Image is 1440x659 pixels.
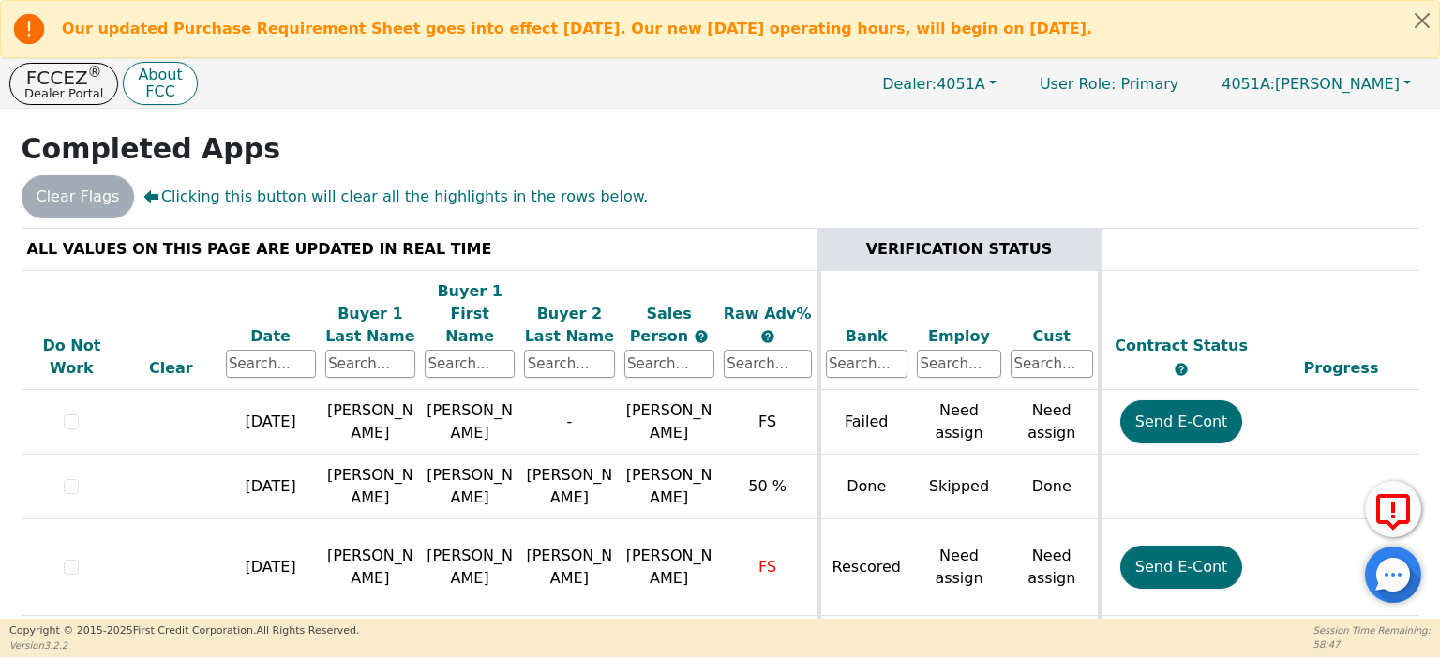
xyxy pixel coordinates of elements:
p: 58:47 [1313,637,1431,652]
strong: Completed Apps [22,132,281,165]
button: Report Error to FCC [1365,481,1421,537]
span: Contract Status [1115,337,1248,354]
div: Employ [917,325,1001,348]
span: FS [758,412,776,430]
p: About [138,67,182,82]
div: Date [226,325,316,348]
input: Search... [425,350,515,378]
sup: ® [88,64,102,81]
span: Dealer: [882,75,937,93]
input: Search... [624,350,714,378]
td: - [519,390,619,455]
td: [PERSON_NAME] [420,455,519,519]
p: FCC [138,84,182,99]
td: Need assign [912,390,1006,455]
td: Rescored [818,519,912,616]
div: Buyer 1 First Name [425,280,515,348]
p: FCCEZ [24,68,103,87]
a: User Role: Primary [1021,66,1197,102]
input: Search... [524,350,614,378]
td: [PERSON_NAME] [420,519,519,616]
b: Our updated Purchase Requirement Sheet goes into effect [DATE]. Our new [DATE] operating hours, w... [62,20,1092,37]
td: [DATE] [221,455,321,519]
div: Do Not Work [27,335,117,380]
td: [DATE] [221,519,321,616]
td: Done [1006,455,1100,519]
input: Search... [724,350,812,378]
button: 4051A:[PERSON_NAME] [1202,69,1431,98]
input: Search... [226,350,316,378]
div: Buyer 2 Last Name [524,303,614,348]
span: 50 % [748,477,787,495]
span: FS [758,558,776,576]
input: Search... [826,350,908,378]
td: Need assign [1006,519,1100,616]
div: Cust [1011,325,1093,348]
button: Send E-Cont [1120,546,1243,589]
div: Progress [1266,357,1417,380]
span: [PERSON_NAME] [626,547,712,587]
button: Close alert [1405,1,1439,39]
span: [PERSON_NAME] [626,401,712,442]
span: [PERSON_NAME] [626,466,712,506]
button: Send E-Cont [1120,400,1243,443]
td: Need assign [912,519,1006,616]
span: Clicking this button will clear all the highlights in the rows below. [143,186,648,208]
td: [PERSON_NAME] [420,390,519,455]
span: Raw Adv% [724,305,812,322]
button: AboutFCC [123,62,197,106]
input: Search... [1011,350,1093,378]
span: 4051A [882,75,985,93]
td: [DATE] [221,390,321,455]
td: Skipped [912,455,1006,519]
td: [PERSON_NAME] [321,455,420,519]
p: Primary [1021,66,1197,102]
td: [PERSON_NAME] [321,390,420,455]
div: ALL VALUES ON THIS PAGE ARE UPDATED IN REAL TIME [27,238,812,261]
td: Failed [818,390,912,455]
button: Dealer:4051A [862,69,1016,98]
div: Buyer 1 Last Name [325,303,415,348]
span: All Rights Reserved. [256,624,359,637]
div: VERIFICATION STATUS [826,238,1093,261]
p: Version 3.2.2 [9,638,359,652]
p: Session Time Remaining: [1313,623,1431,637]
td: Need assign [1006,390,1100,455]
span: Sales Person [630,305,694,345]
td: [PERSON_NAME] [321,519,420,616]
p: Copyright © 2015- 2025 First Credit Corporation. [9,623,359,639]
span: 4051A: [1222,75,1275,93]
td: [PERSON_NAME] [519,455,619,519]
input: Search... [917,350,1001,378]
td: [PERSON_NAME] [519,519,619,616]
p: Dealer Portal [24,87,103,99]
td: Done [818,455,912,519]
button: FCCEZ®Dealer Portal [9,63,118,105]
div: Clear [126,357,216,380]
div: Bank [826,325,908,348]
input: Search... [325,350,415,378]
span: User Role : [1040,75,1116,93]
span: [PERSON_NAME] [1222,75,1400,93]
